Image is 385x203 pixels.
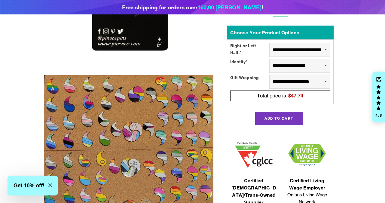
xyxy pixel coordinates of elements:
[264,116,293,121] span: Add to Cart
[235,142,273,168] img: 1705457225.png
[197,4,261,11] span: 160,00 [PERSON_NAME]
[372,72,385,123] div: Click to open Judge.me floating reviews tab
[283,177,331,192] span: Certified Living Wage Employer
[288,93,303,99] span: $
[255,112,303,125] button: Add to Cart
[232,92,328,100] div: Total price is$47.74
[375,113,382,117] div: 4.8
[269,43,330,57] select: Right or Left Half:
[269,59,330,73] select: Identity
[122,3,263,11] div: Free shipping for orders over !
[269,75,330,89] select: Gift Wrapping
[230,43,269,57] div: Right or Left Half:
[291,93,303,99] span: 47.74
[288,144,326,166] img: 1706832627.png
[230,59,269,73] div: Identity
[230,75,269,89] div: Gift Wrapping
[227,26,334,39] div: Choose Your Product Options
